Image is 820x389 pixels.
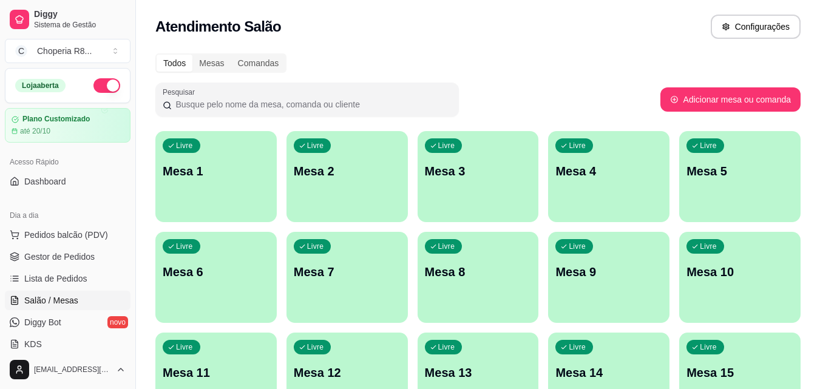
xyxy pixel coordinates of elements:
p: Livre [438,342,455,352]
button: LivreMesa 7 [286,232,408,323]
p: Mesa 13 [425,364,532,381]
span: [EMAIL_ADDRESS][DOMAIN_NAME] [34,365,111,374]
p: Mesa 2 [294,163,401,180]
button: LivreMesa 10 [679,232,801,323]
p: Mesa 5 [686,163,793,180]
p: Mesa 1 [163,163,269,180]
p: Livre [700,242,717,251]
span: Dashboard [24,175,66,188]
label: Pesquisar [163,87,199,97]
button: [EMAIL_ADDRESS][DOMAIN_NAME] [5,355,130,384]
p: Mesa 11 [163,364,269,381]
p: Livre [700,342,717,352]
a: Lista de Pedidos [5,269,130,288]
a: DiggySistema de Gestão [5,5,130,34]
p: Livre [438,242,455,251]
button: LivreMesa 1 [155,131,277,222]
span: Pedidos balcão (PDV) [24,229,108,241]
div: Comandas [231,55,286,72]
div: Dia a dia [5,206,130,225]
div: Choperia R8 ... [37,45,92,57]
span: Diggy Bot [24,316,61,328]
p: Mesa 14 [555,364,662,381]
button: Configurações [711,15,801,39]
a: Plano Customizadoaté 20/10 [5,108,130,143]
span: Salão / Mesas [24,294,78,306]
span: Sistema de Gestão [34,20,126,30]
p: Livre [176,141,193,151]
article: até 20/10 [20,126,50,136]
p: Mesa 6 [163,263,269,280]
button: LivreMesa 4 [548,131,669,222]
button: LivreMesa 6 [155,232,277,323]
span: Lista de Pedidos [24,272,87,285]
p: Livre [176,242,193,251]
div: Mesas [192,55,231,72]
a: Dashboard [5,172,130,191]
a: Salão / Mesas [5,291,130,310]
h2: Atendimento Salão [155,17,281,36]
a: KDS [5,334,130,354]
p: Livre [700,141,717,151]
p: Livre [438,141,455,151]
button: Select a team [5,39,130,63]
div: Acesso Rápido [5,152,130,172]
span: C [15,45,27,57]
p: Mesa 8 [425,263,532,280]
p: Mesa 10 [686,263,793,280]
p: Mesa 7 [294,263,401,280]
p: Livre [307,242,324,251]
button: LivreMesa 3 [418,131,539,222]
div: Loja aberta [15,79,66,92]
p: Livre [307,342,324,352]
p: Livre [176,342,193,352]
button: LivreMesa 8 [418,232,539,323]
span: KDS [24,338,42,350]
p: Livre [307,141,324,151]
article: Plano Customizado [22,115,90,124]
button: Adicionar mesa ou comanda [660,87,801,112]
a: Gestor de Pedidos [5,247,130,266]
p: Mesa 9 [555,263,662,280]
button: Alterar Status [93,78,120,93]
p: Livre [569,242,586,251]
a: Diggy Botnovo [5,313,130,332]
p: Mesa 3 [425,163,532,180]
span: Diggy [34,9,126,20]
button: Pedidos balcão (PDV) [5,225,130,245]
button: LivreMesa 5 [679,131,801,222]
p: Mesa 4 [555,163,662,180]
p: Livre [569,342,586,352]
button: LivreMesa 2 [286,131,408,222]
span: Gestor de Pedidos [24,251,95,263]
input: Pesquisar [172,98,452,110]
p: Livre [569,141,586,151]
p: Mesa 12 [294,364,401,381]
p: Mesa 15 [686,364,793,381]
div: Todos [157,55,192,72]
button: LivreMesa 9 [548,232,669,323]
